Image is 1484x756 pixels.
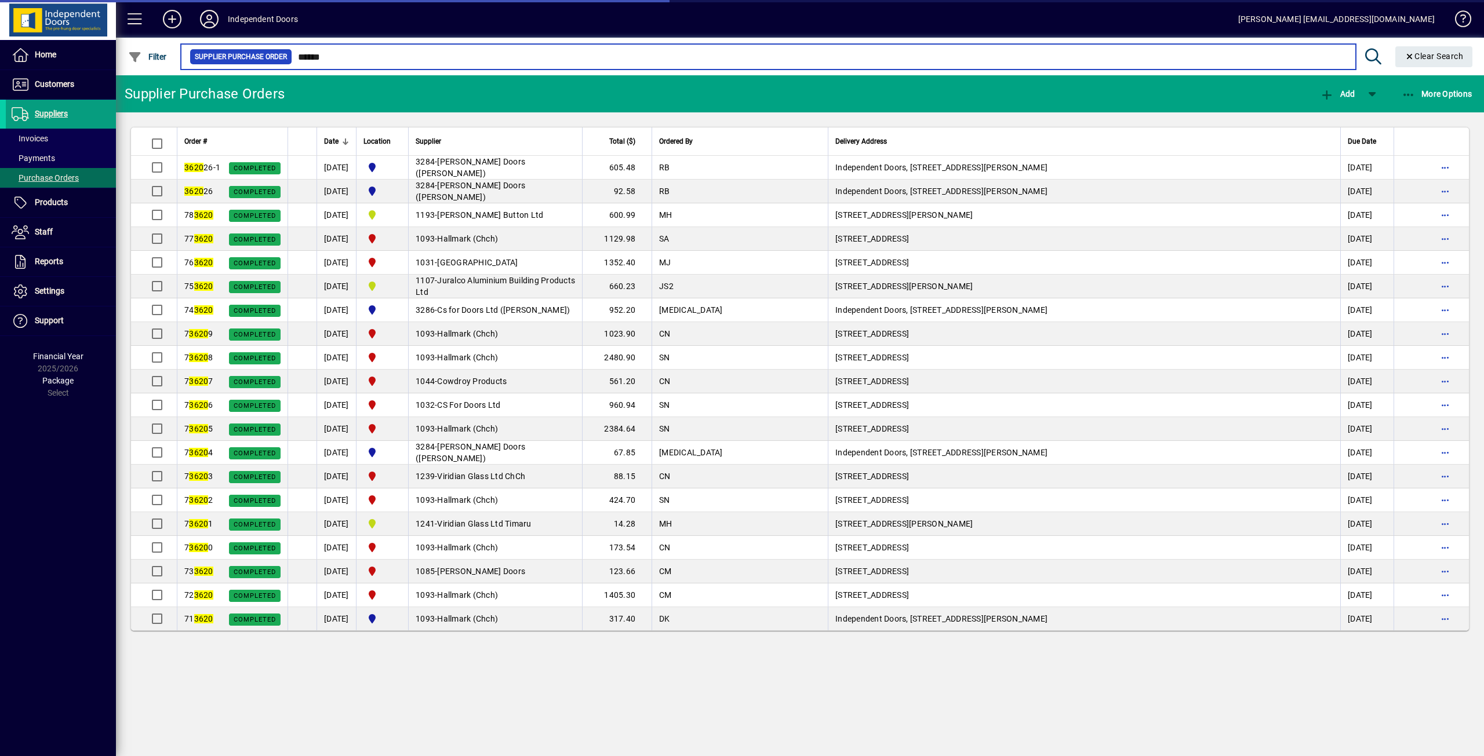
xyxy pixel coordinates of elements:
[184,329,213,338] span: 7 9
[437,472,525,481] span: Viridian Glass Ltd ChCh
[234,568,276,576] span: Completed
[609,135,635,148] span: Total ($)
[828,298,1340,322] td: Independent Doors, [STREET_ADDRESS][PERSON_NAME]
[184,495,213,505] span: 7 2
[363,255,401,269] span: Christchurch
[828,275,1340,298] td: [STREET_ADDRESS][PERSON_NAME]
[363,135,391,148] span: Location
[184,234,213,243] span: 77
[659,543,671,552] span: CN
[35,286,64,295] span: Settings
[234,378,276,386] span: Completed
[828,322,1340,346] td: [STREET_ADDRESS]
[1317,83,1358,104] button: Add
[1320,89,1355,98] span: Add
[1340,417,1394,441] td: [DATE]
[582,488,652,512] td: 424.70
[437,400,500,410] span: CS For Doors Ltd
[184,210,213,220] span: 78
[416,329,435,338] span: 1093
[317,275,356,298] td: [DATE]
[184,258,213,267] span: 76
[189,519,208,528] em: 3620
[1340,393,1394,417] td: [DATE]
[184,163,203,172] em: 3620
[437,353,498,362] span: Hallmark (Chch)
[408,441,582,465] td: -
[1436,301,1454,319] button: More options
[408,227,582,251] td: -
[416,590,435,600] span: 1093
[408,251,582,275] td: -
[189,495,208,505] em: 3620
[408,275,582,298] td: -
[191,9,228,30] button: Profile
[828,512,1340,536] td: [STREET_ADDRESS][PERSON_NAME]
[363,374,401,388] span: Christchurch
[234,521,276,528] span: Completed
[6,218,116,247] a: Staff
[189,424,208,433] em: 3620
[828,156,1340,180] td: Independent Doors, [STREET_ADDRESS][PERSON_NAME]
[416,543,435,552] span: 1093
[659,187,670,196] span: RB
[582,393,652,417] td: 960.94
[416,495,435,505] span: 1093
[828,251,1340,275] td: [STREET_ADDRESS]
[590,135,646,148] div: Total ($)
[184,135,207,148] span: Order #
[194,282,213,291] em: 3620
[317,560,356,583] td: [DATE]
[194,567,213,576] em: 3620
[1340,251,1394,275] td: [DATE]
[1402,89,1472,98] span: More Options
[408,583,582,607] td: -
[184,187,213,196] span: 26
[1436,467,1454,485] button: More options
[234,497,276,505] span: Completed
[582,465,652,488] td: 88.15
[416,181,435,190] span: 3284
[416,424,435,433] span: 1093
[582,156,652,180] td: 605.48
[659,400,670,410] span: SN
[408,370,582,393] td: -
[317,393,356,417] td: [DATE]
[189,400,208,410] em: 3620
[363,279,401,293] span: Timaru
[659,448,723,457] span: [MEDICAL_DATA]
[1436,491,1454,509] button: More options
[828,203,1340,227] td: [STREET_ADDRESS][PERSON_NAME]
[1395,46,1473,67] button: Clear
[1436,419,1454,438] button: More options
[659,210,672,220] span: MH
[1348,135,1376,148] span: Due Date
[363,303,401,317] span: Cromwell Central Otago
[416,276,575,297] span: Juralco Aluminium Building Products Ltd
[437,329,498,338] span: Hallmark (Chch)
[317,180,356,203] td: [DATE]
[184,187,203,196] em: 3620
[234,426,276,433] span: Completed
[363,469,401,483] span: Christchurch
[437,305,570,315] span: Cs for Doors Ltd ([PERSON_NAME])
[317,251,356,275] td: [DATE]
[324,135,339,148] span: Date
[363,184,401,198] span: Cromwell Central Otago
[416,181,525,202] span: [PERSON_NAME] Doors ([PERSON_NAME])
[363,160,401,174] span: Cromwell Central Otago
[33,352,83,361] span: Financial Year
[184,135,281,148] div: Order #
[582,203,652,227] td: 600.99
[437,567,525,576] span: [PERSON_NAME] Doors
[189,329,208,338] em: 3620
[416,305,435,315] span: 3286
[408,465,582,488] td: -
[6,168,116,188] a: Purchase Orders
[437,590,498,600] span: Hallmark (Chch)
[35,79,74,89] span: Customers
[1436,324,1454,343] button: More options
[234,188,276,196] span: Completed
[317,536,356,560] td: [DATE]
[828,370,1340,393] td: [STREET_ADDRESS]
